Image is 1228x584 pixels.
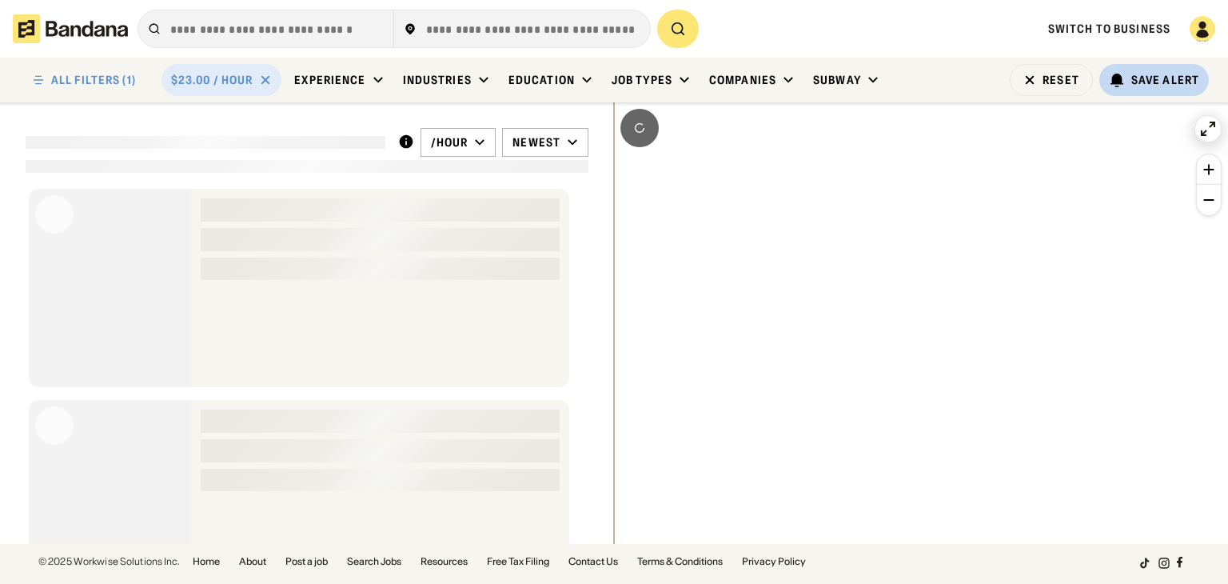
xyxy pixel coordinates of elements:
[568,557,618,566] a: Contact Us
[421,557,468,566] a: Resources
[13,14,128,43] img: Bandana logotype
[709,73,776,87] div: Companies
[431,135,468,150] div: /hour
[508,73,575,87] div: Education
[403,73,472,87] div: Industries
[612,73,672,87] div: Job Types
[742,557,806,566] a: Privacy Policy
[1131,73,1199,87] div: Save Alert
[347,557,401,566] a: Search Jobs
[813,73,861,87] div: Subway
[239,557,266,566] a: About
[487,557,549,566] a: Free Tax Filing
[294,73,365,87] div: Experience
[1048,22,1170,36] a: Switch to Business
[1043,74,1079,86] div: Reset
[26,182,588,544] div: grid
[637,557,723,566] a: Terms & Conditions
[285,557,328,566] a: Post a job
[171,73,253,87] div: $23.00 / hour
[38,557,180,566] div: © 2025 Workwise Solutions Inc.
[512,135,560,150] div: Newest
[193,557,220,566] a: Home
[51,74,136,86] div: ALL FILTERS (1)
